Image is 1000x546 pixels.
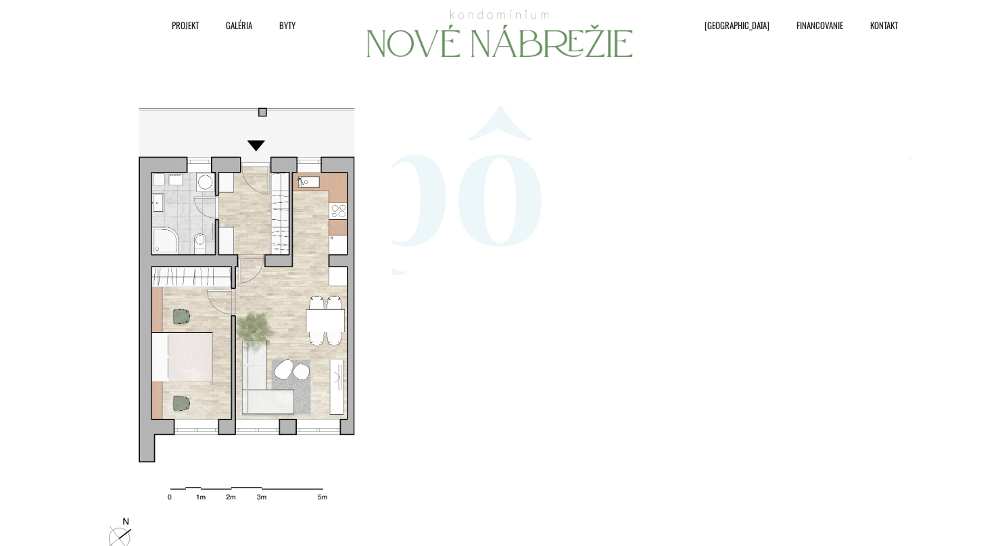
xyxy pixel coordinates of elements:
a: Financovanie [776,15,850,35]
span: Galéria [226,15,252,35]
a: Projekt [151,15,206,35]
span: [GEOGRAPHIC_DATA] [705,15,769,35]
a: Byty [259,15,302,35]
span: Financovanie [796,15,843,35]
a: Galéria [206,15,259,35]
span: Kontakt [870,15,898,35]
span: p [351,72,452,275]
a: Kontakt [850,15,905,35]
span: Projekt [172,15,199,35]
a: [GEOGRAPHIC_DATA] [684,15,776,35]
span: Byty [279,15,295,35]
